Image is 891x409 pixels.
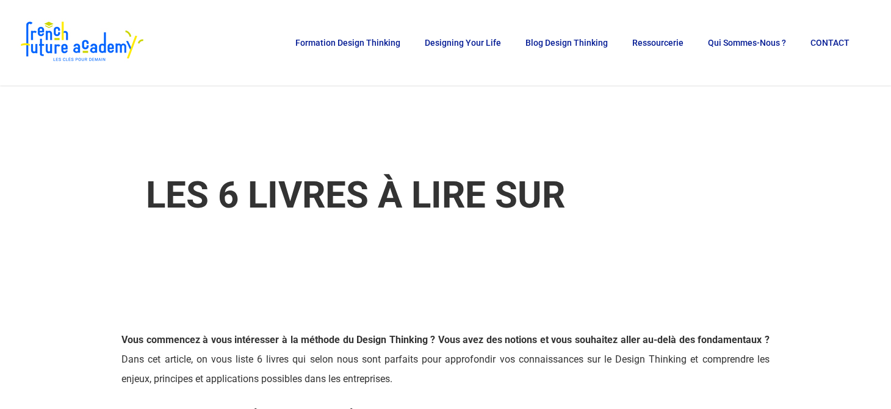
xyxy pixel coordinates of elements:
a: Ressourcerie [626,38,690,47]
a: Designing Your Life [419,38,507,47]
a: Blog Design Thinking [519,38,614,47]
strong: Vous commencez à vous intéresser à la méthode du Design Thinking ? Vous avez des notions et vous ... [121,334,769,346]
span: Qui sommes-nous ? [708,38,786,48]
span: Ressourcerie [632,38,684,48]
a: Qui sommes-nous ? [702,38,792,47]
span: Blog Design Thinking [525,38,608,48]
span: Designing Your Life [425,38,501,48]
a: Formation Design Thinking [289,38,406,47]
strong: LES 6 LIVRES À LIRE SUR [146,173,745,262]
em: LE DESIGN THINKING [359,173,745,262]
span: CONTACT [810,38,850,48]
span: Formation Design Thinking [295,38,400,48]
img: French Future Academy [17,18,146,67]
a: CONTACT [804,38,856,47]
span: Dans cet article, on vous liste 6 livres qui selon nous sont parfaits pour approfondir vos connai... [121,353,769,385]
